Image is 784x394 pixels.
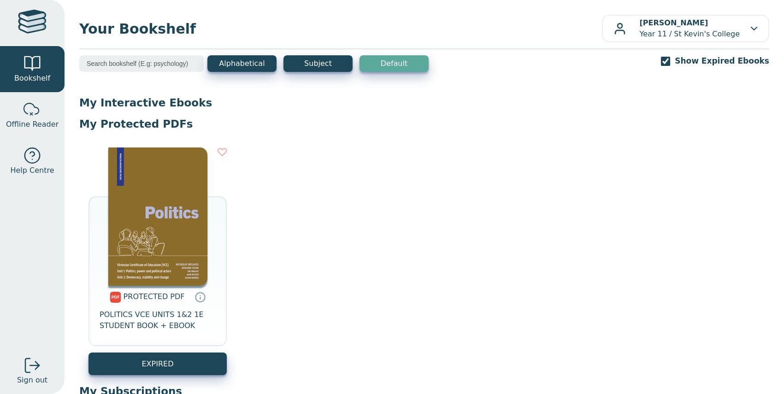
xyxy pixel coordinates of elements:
p: My Protected PDFs [79,117,769,131]
button: Default [360,55,429,72]
button: [PERSON_NAME]Year 11 / St Kevin's College [602,15,769,42]
img: 39e0675c-cd6d-42bc-a88f-bb0b7a257601.png [108,147,207,286]
p: Year 11 / St Kevin's College [639,18,740,40]
span: Offline Reader [6,119,59,130]
img: pdf.svg [110,292,121,303]
button: Subject [283,55,353,72]
span: PROTECTED PDF [124,292,185,301]
span: Sign out [17,375,47,386]
button: Alphabetical [207,55,277,72]
input: Search bookshelf (E.g: psychology) [79,55,204,72]
span: POLITICS VCE UNITS 1&2 1E STUDENT BOOK + EBOOK [100,309,216,331]
span: Help Centre [10,165,54,176]
span: Your Bookshelf [79,18,602,39]
span: Bookshelf [14,73,50,84]
a: Protected PDFs cannot be printed, copied or shared. They can be accessed online through Education... [195,291,206,302]
a: EXPIRED [88,353,227,375]
b: [PERSON_NAME] [639,18,708,27]
p: My Interactive Ebooks [79,96,769,110]
label: Show Expired Ebooks [675,55,769,67]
